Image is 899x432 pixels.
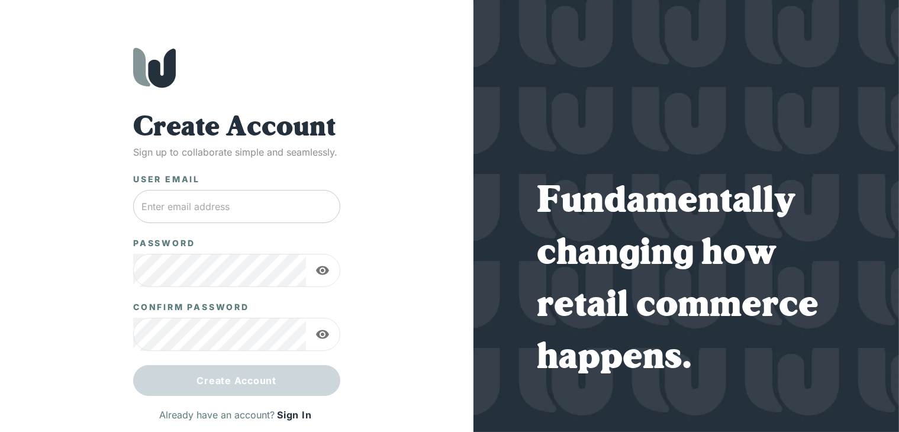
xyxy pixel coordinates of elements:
[275,405,314,424] button: Sign In
[133,190,340,223] input: Enter email address
[133,301,249,313] label: Confirm Password
[159,408,275,422] p: Already have an account?
[537,176,835,385] h1: Fundamentally changing how retail commerce happens.
[133,112,340,145] h1: Create Account
[133,237,195,249] label: Password
[133,173,200,185] label: User Email
[133,145,340,159] p: Sign up to collaborate simple and seamlessly.
[133,47,176,88] img: Wholeshop logo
